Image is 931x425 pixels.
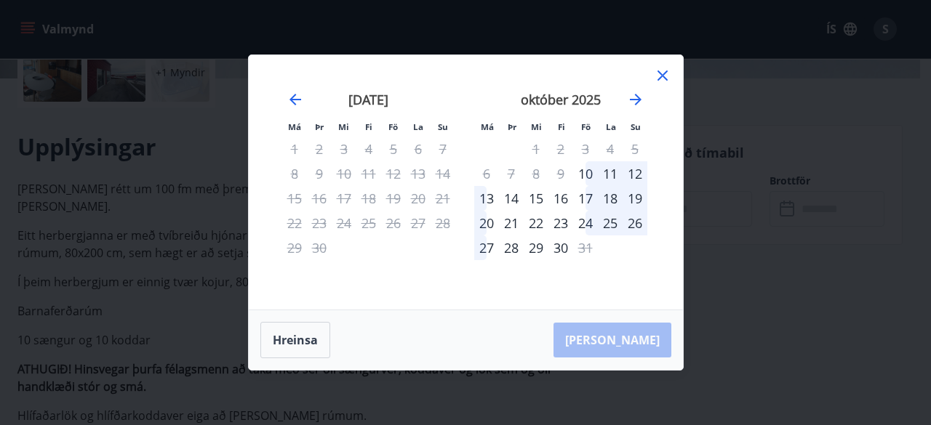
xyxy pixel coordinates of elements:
td: Not available. sunnudagur, 5. október 2025 [623,137,647,161]
td: Choose sunnudagur, 19. október 2025 as your check-in date. It’s available. [623,186,647,211]
td: Not available. sunnudagur, 14. september 2025 [431,161,455,186]
div: 15 [524,186,548,211]
td: Not available. þriðjudagur, 16. september 2025 [307,186,332,211]
td: Not available. laugardagur, 13. september 2025 [406,161,431,186]
td: Not available. fimmtudagur, 4. september 2025 [356,137,381,161]
div: 18 [598,186,623,211]
small: Su [631,121,641,132]
div: 21 [499,211,524,235]
td: Choose laugardagur, 18. október 2025 as your check-in date. It’s available. [598,186,623,211]
td: Choose miðvikudagur, 22. október 2025 as your check-in date. It’s available. [524,211,548,235]
td: Not available. sunnudagur, 28. september 2025 [431,211,455,235]
td: Not available. þriðjudagur, 30. september 2025 [307,235,332,260]
td: Choose mánudagur, 20. október 2025 as your check-in date. It’s available. [474,211,499,235]
td: Not available. þriðjudagur, 2. september 2025 [307,137,332,161]
td: Choose mánudagur, 13. október 2025 as your check-in date. It’s available. [474,186,499,211]
div: 12 [623,161,647,186]
td: Not available. laugardagur, 6. september 2025 [406,137,431,161]
td: Choose laugardagur, 11. október 2025 as your check-in date. It’s available. [598,161,623,186]
td: Choose laugardagur, 25. október 2025 as your check-in date. It’s available. [598,211,623,235]
div: 14 [499,186,524,211]
td: Choose sunnudagur, 12. október 2025 as your check-in date. It’s available. [623,161,647,186]
strong: október 2025 [521,91,601,108]
td: Choose sunnudagur, 26. október 2025 as your check-in date. It’s available. [623,211,647,235]
td: Not available. föstudagur, 26. september 2025 [381,211,406,235]
div: 24 [573,211,598,235]
div: 27 [474,235,499,260]
div: Calendar [266,73,666,292]
td: Not available. fimmtudagur, 25. september 2025 [356,211,381,235]
td: Not available. miðvikudagur, 3. september 2025 [332,137,356,161]
td: Choose föstudagur, 10. október 2025 as your check-in date. It’s available. [573,161,598,186]
div: 13 [474,186,499,211]
td: Not available. miðvikudagur, 24. september 2025 [332,211,356,235]
small: Mi [338,121,349,132]
small: Mi [531,121,542,132]
small: Má [481,121,494,132]
small: Þr [315,121,324,132]
td: Not available. föstudagur, 3. október 2025 [573,137,598,161]
div: 16 [548,186,573,211]
div: Aðeins innritun í boði [573,161,598,186]
td: Not available. mánudagur, 6. október 2025 [474,161,499,186]
div: 28 [499,235,524,260]
td: Not available. fimmtudagur, 2. október 2025 [548,137,573,161]
div: 22 [524,211,548,235]
td: Not available. þriðjudagur, 9. september 2025 [307,161,332,186]
td: Choose föstudagur, 24. október 2025 as your check-in date. It’s available. [573,211,598,235]
small: Má [288,121,301,132]
td: Not available. föstudagur, 12. september 2025 [381,161,406,186]
div: Move backward to switch to the previous month. [287,91,304,108]
td: Not available. mánudagur, 1. september 2025 [282,137,307,161]
small: La [413,121,423,132]
td: Not available. föstudagur, 19. september 2025 [381,186,406,211]
small: Fö [388,121,398,132]
small: Su [438,121,448,132]
td: Not available. þriðjudagur, 23. september 2025 [307,211,332,235]
div: 20 [474,211,499,235]
td: Choose miðvikudagur, 29. október 2025 as your check-in date. It’s available. [524,235,548,260]
td: Choose miðvikudagur, 15. október 2025 as your check-in date. It’s available. [524,186,548,211]
td: Not available. mánudagur, 15. september 2025 [282,186,307,211]
small: Fi [365,121,372,132]
div: 19 [623,186,647,211]
div: 11 [598,161,623,186]
div: 26 [623,211,647,235]
td: Choose föstudagur, 17. október 2025 as your check-in date. It’s available. [573,186,598,211]
small: La [606,121,616,132]
td: Not available. fimmtudagur, 11. september 2025 [356,161,381,186]
div: 23 [548,211,573,235]
td: Choose fimmtudagur, 23. október 2025 as your check-in date. It’s available. [548,211,573,235]
small: Þr [508,121,516,132]
td: Not available. miðvikudagur, 1. október 2025 [524,137,548,161]
td: Not available. laugardagur, 27. september 2025 [406,211,431,235]
div: 30 [548,235,573,260]
strong: [DATE] [348,91,388,108]
td: Not available. sunnudagur, 21. september 2025 [431,186,455,211]
td: Choose þriðjudagur, 21. október 2025 as your check-in date. It’s available. [499,211,524,235]
td: Not available. miðvikudagur, 17. september 2025 [332,186,356,211]
td: Not available. föstudagur, 31. október 2025 [573,235,598,260]
td: Choose fimmtudagur, 16. október 2025 as your check-in date. It’s available. [548,186,573,211]
td: Not available. laugardagur, 4. október 2025 [598,137,623,161]
td: Choose mánudagur, 27. október 2025 as your check-in date. It’s available. [474,235,499,260]
td: Not available. þriðjudagur, 7. október 2025 [499,161,524,186]
td: Not available. laugardagur, 20. september 2025 [406,186,431,211]
td: Not available. föstudagur, 5. september 2025 [381,137,406,161]
td: Not available. miðvikudagur, 10. september 2025 [332,161,356,186]
button: Hreinsa [260,322,330,358]
div: Aðeins útritun í boði [573,235,598,260]
td: Choose þriðjudagur, 14. október 2025 as your check-in date. It’s available. [499,186,524,211]
td: Not available. fimmtudagur, 18. september 2025 [356,186,381,211]
td: Not available. mánudagur, 8. september 2025 [282,161,307,186]
div: 29 [524,235,548,260]
td: Not available. sunnudagur, 7. september 2025 [431,137,455,161]
td: Choose þriðjudagur, 28. október 2025 as your check-in date. It’s available. [499,235,524,260]
td: Not available. mánudagur, 22. september 2025 [282,211,307,235]
td: Not available. fimmtudagur, 9. október 2025 [548,161,573,186]
td: Choose fimmtudagur, 30. október 2025 as your check-in date. It’s available. [548,235,573,260]
td: Not available. miðvikudagur, 8. október 2025 [524,161,548,186]
small: Fö [581,121,591,132]
small: Fi [558,121,565,132]
div: 25 [598,211,623,235]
